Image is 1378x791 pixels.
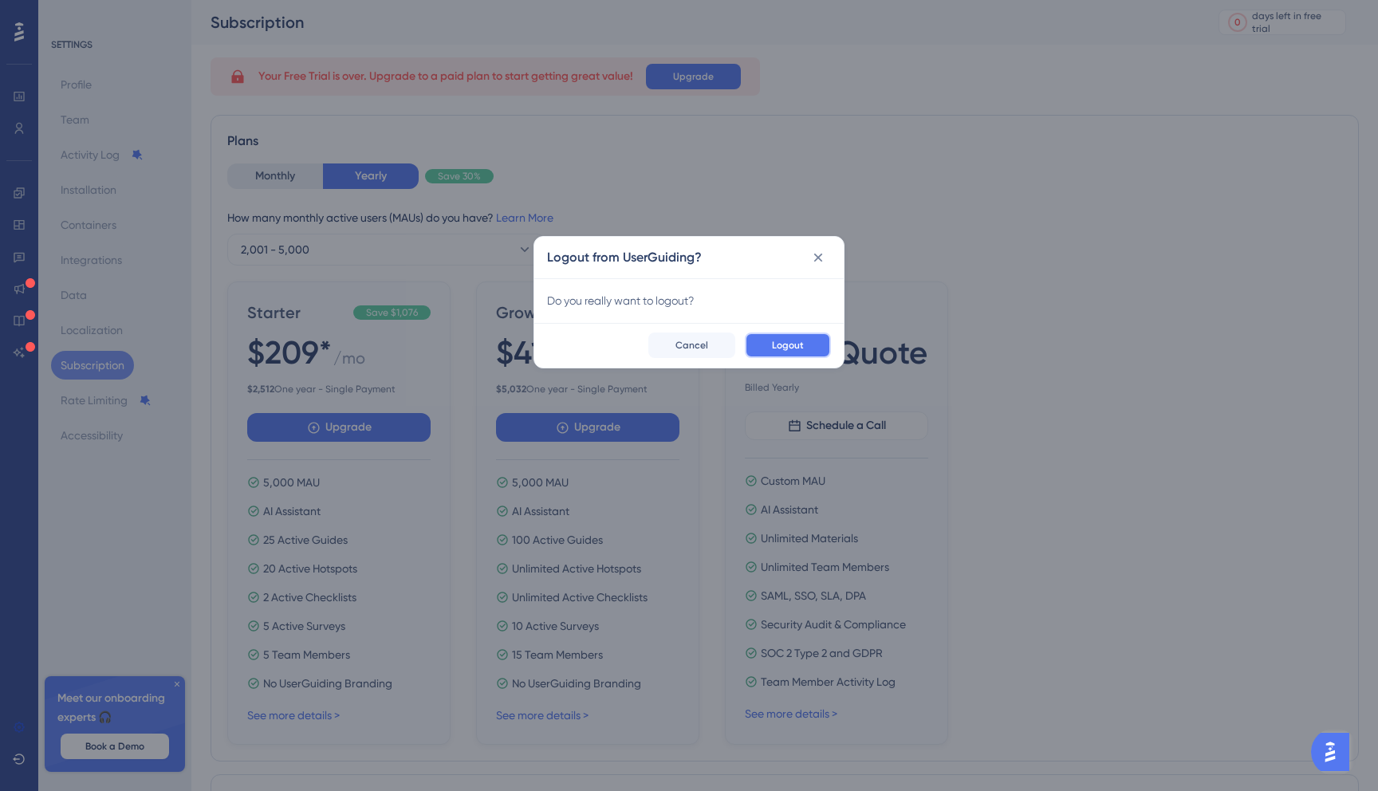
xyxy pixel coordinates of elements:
h2: Logout from UserGuiding? [547,248,702,267]
span: Cancel [675,339,708,352]
span: Logout [772,339,804,352]
div: Do you really want to logout? [547,291,831,310]
iframe: UserGuiding AI Assistant Launcher [1311,728,1359,776]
